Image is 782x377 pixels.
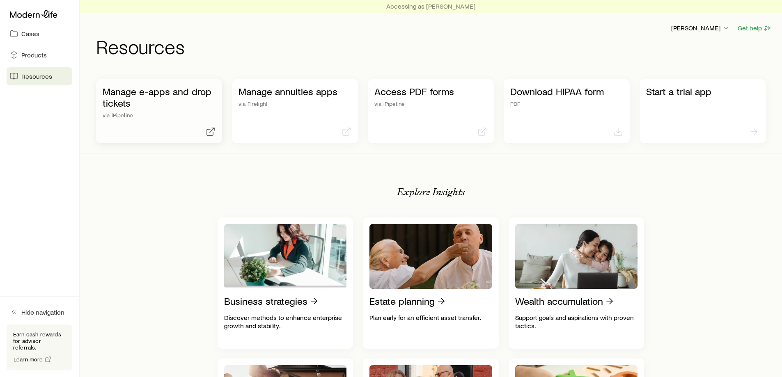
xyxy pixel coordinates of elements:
[224,313,347,330] p: Discover methods to enhance enterprise growth and stability.
[7,46,72,64] a: Products
[14,356,43,362] span: Learn more
[397,186,465,198] p: Explore Insights
[7,324,72,370] div: Earn cash rewards for advisor referrals.Learn more
[21,30,39,38] span: Cases
[737,23,772,33] button: Get help
[369,224,492,289] img: Estate planning
[671,24,730,32] p: [PERSON_NAME]
[515,295,603,307] p: Wealth accumulation
[103,112,216,119] p: via iPipeline
[363,217,499,349] a: Estate planningPlan early for an efficient asset transfer.
[374,86,487,97] p: Access PDF forms
[21,72,52,80] span: Resources
[238,101,351,107] p: via Firelight
[7,303,72,321] button: Hide navigation
[369,295,435,307] p: Estate planning
[386,2,475,10] p: Accessing as [PERSON_NAME]
[509,217,644,349] a: Wealth accumulationSupport goals and aspirations with proven tactics.
[21,51,47,59] span: Products
[21,308,64,316] span: Hide navigation
[238,86,351,97] p: Manage annuities apps
[13,331,66,351] p: Earn cash rewards for advisor referrals.
[510,101,623,107] p: PDF
[646,86,759,97] p: Start a trial app
[510,86,623,97] p: Download HIPAA form
[7,67,72,85] a: Resources
[369,313,492,322] p: Plan early for an efficient asset transfer.
[515,313,638,330] p: Support goals and aspirations with proven tactics.
[504,79,630,143] a: Download HIPAA formPDF
[671,23,731,33] button: [PERSON_NAME]
[103,86,216,109] p: Manage e-apps and drop tickets
[7,25,72,43] a: Cases
[374,101,487,107] p: via iPipeline
[515,224,638,289] img: Wealth accumulation
[96,37,772,56] h1: Resources
[218,217,353,349] a: Business strategiesDiscover methods to enhance enterprise growth and stability.
[224,224,347,289] img: Business strategies
[224,295,307,307] p: Business strategies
